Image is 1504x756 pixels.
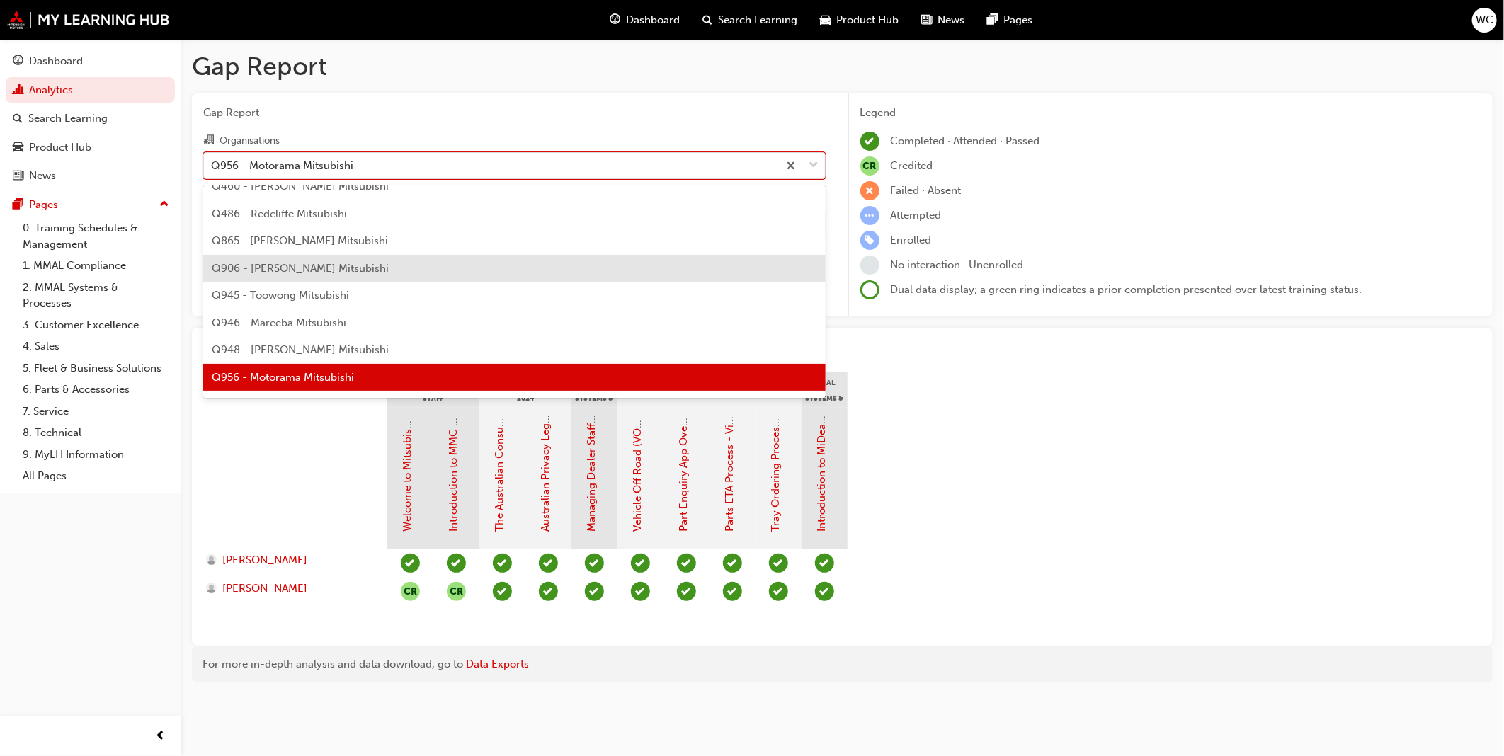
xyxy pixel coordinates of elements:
[6,192,175,218] button: Pages
[860,181,879,200] span: learningRecordVerb_FAIL-icon
[891,159,933,172] span: Credited
[17,444,175,466] a: 9. MyLH Information
[938,12,964,28] span: News
[211,157,353,173] div: Q956 - Motorama Mitsubishi
[7,11,170,29] img: mmal
[891,134,1040,147] span: Completed · Attended · Passed
[860,206,879,225] span: learningRecordVerb_ATTEMPT-icon
[156,728,166,745] span: prev-icon
[702,11,712,29] span: search-icon
[29,53,83,69] div: Dashboard
[13,199,23,212] span: pages-icon
[891,184,962,197] span: Failed · Absent
[678,362,690,532] a: Part Enquiry App Overview - Video
[6,163,175,189] a: News
[17,217,175,255] a: 0. Training Schedules & Management
[401,554,420,573] span: learningRecordVerb_COMPLETE-icon
[6,45,175,192] button: DashboardAnalyticsSearch LearningProduct HubNews
[6,105,175,132] a: Search Learning
[29,168,56,184] div: News
[691,6,809,35] a: search-iconSearch Learning
[212,289,349,302] span: Q945 - Toowong Mitsubishi
[13,142,23,154] span: car-icon
[816,384,828,532] a: Introduction to MiDealerAssist
[860,132,879,151] span: learningRecordVerb_COMPLETE-icon
[203,656,1482,672] div: For more in-depth analysis and data download, go to
[769,582,788,601] span: learningRecordVerb_COMPLETE-icon
[447,554,466,573] span: learningRecordVerb_PASS-icon
[987,11,998,29] span: pages-icon
[860,156,879,176] span: null-icon
[921,11,932,29] span: news-icon
[860,105,1482,121] div: Legend
[466,658,529,670] a: Data Exports
[677,554,696,573] span: learningRecordVerb_COMPLETE-icon
[493,582,512,601] span: learningRecordVerb_PASS-icon
[631,582,650,601] span: learningRecordVerb_COMPLETE-icon
[222,552,307,568] span: [PERSON_NAME]
[17,255,175,277] a: 1. MMAL Compliance
[13,84,23,97] span: chart-icon
[17,422,175,444] a: 8. Technical
[809,156,819,175] span: down-icon
[6,48,175,74] a: Dashboard
[860,231,879,250] span: learningRecordVerb_ENROLL-icon
[586,360,598,532] a: Managing Dealer Staff SAP Records
[626,12,680,28] span: Dashboard
[212,234,388,247] span: Q865 - [PERSON_NAME] Mitsubishi
[17,314,175,336] a: 3. Customer Excellence
[28,110,108,127] div: Search Learning
[1472,8,1497,33] button: WC
[17,465,175,487] a: All Pages
[836,12,899,28] span: Product Hub
[222,580,307,597] span: [PERSON_NAME]
[220,134,280,148] div: Organisations
[815,554,834,573] span: learningRecordVerb_PASS-icon
[769,554,788,573] span: learningRecordVerb_COMPLETE-icon
[206,552,374,568] a: [PERSON_NAME]
[539,582,558,601] span: learningRecordVerb_PASS-icon
[212,371,354,384] span: Q956 - Motorama Mitsubishi
[17,277,175,314] a: 2. MMAL Systems & Processes
[1476,12,1493,28] span: WC
[598,6,691,35] a: guage-iconDashboard
[891,209,942,222] span: Attempted
[585,582,604,601] span: learningRecordVerb_PASS-icon
[539,554,558,573] span: learningRecordVerb_PASS-icon
[6,134,175,161] a: Product Hub
[891,258,1024,271] span: No interaction · Unenrolled
[1003,12,1032,28] span: Pages
[976,6,1044,35] a: pages-iconPages
[159,195,169,214] span: up-icon
[447,582,466,601] button: null-icon
[212,316,346,329] span: Q946 - Mareeba Mitsubishi
[910,6,976,35] a: news-iconNews
[212,207,347,220] span: Q486 - Redcliffe Mitsubishi
[718,12,797,28] span: Search Learning
[17,401,175,423] a: 7. Service
[891,283,1362,296] span: Dual data display; a green ring indicates a prior completion presented over latest training status.
[29,197,58,213] div: Pages
[13,55,23,68] span: guage-icon
[17,379,175,401] a: 6. Parts & Accessories
[212,343,389,356] span: Q948 - [PERSON_NAME] Mitsubishi
[29,139,91,156] div: Product Hub
[192,51,1493,82] h1: Gap Report
[860,256,879,275] span: learningRecordVerb_NONE-icon
[610,11,620,29] span: guage-icon
[631,554,650,573] span: learningRecordVerb_COMPLETE-icon
[17,357,175,379] a: 5. Fleet & Business Solutions
[677,582,696,601] span: learningRecordVerb_COMPLETE-icon
[493,554,512,573] span: learningRecordVerb_PASS-icon
[401,582,420,601] button: null-icon
[206,580,374,597] a: [PERSON_NAME]
[724,407,736,532] a: Parts ETA Process - Video
[6,77,175,103] a: Analytics
[815,582,834,601] span: learningRecordVerb_PASS-icon
[212,180,389,193] span: Q460 - [PERSON_NAME] Mitsubishi
[212,262,389,275] span: Q906 - [PERSON_NAME] Mitsubishi
[723,554,742,573] span: learningRecordVerb_COMPLETE-icon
